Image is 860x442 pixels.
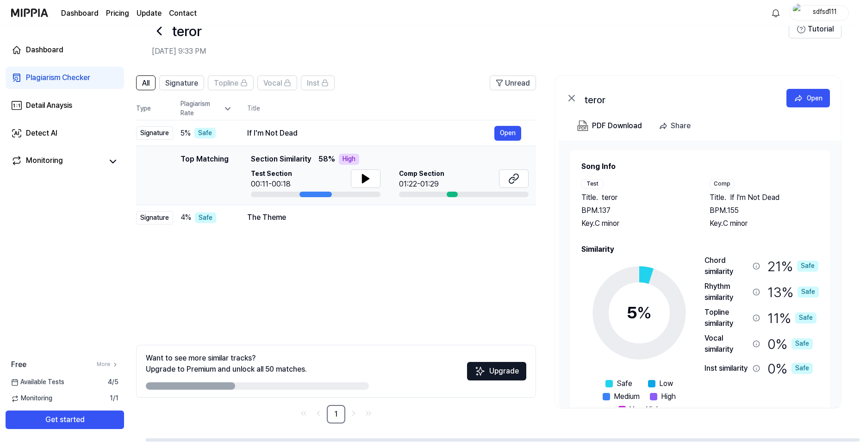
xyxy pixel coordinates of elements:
button: Upgrade [467,362,526,380]
span: Very High [629,404,661,415]
div: Plagiarism Checker [26,72,90,83]
div: 0 % [767,359,813,378]
div: PDF Download [592,120,642,132]
div: 00:11-00:18 [251,179,292,190]
a: Dashboard [6,39,124,61]
div: Dashboard [26,44,63,56]
div: Safe [797,261,818,272]
a: Dashboard [61,8,99,19]
span: Safe [617,378,632,389]
div: Safe [195,212,216,224]
span: Monitoring [11,394,52,403]
div: Key. C minor [581,218,691,229]
a: Detect AI [6,122,124,144]
span: Topline [214,78,238,89]
div: 13 % [767,281,819,303]
div: Signature [136,211,173,225]
span: 5 % [181,128,191,139]
a: 1 [327,405,345,423]
button: Tutorial [789,20,841,38]
div: teror [585,93,770,104]
div: The Theme [247,212,521,223]
span: Section Similarity [251,154,311,165]
span: Comp Section [399,169,444,179]
div: Test [581,180,604,188]
div: Share [671,120,691,132]
span: Title . [710,192,726,203]
button: Get started [6,411,124,429]
div: Safe [795,312,816,324]
span: 4 / 5 [108,378,118,387]
span: Test Section [251,169,292,179]
button: Inst [301,75,335,90]
a: Go to last page [362,407,375,420]
span: All [142,78,150,89]
div: Want to see more similar tracks? Upgrade to Premium and unlock all 50 matches. [146,353,307,375]
img: PDF Download [577,120,588,131]
div: Detail Anaysis [26,100,72,111]
a: Monitoring [11,155,104,168]
div: Vocal similarity [704,333,749,355]
a: Detail Anaysis [6,94,124,117]
div: Comp [710,180,735,188]
button: Topline [208,75,254,90]
div: Safe [194,128,216,139]
div: Top Matching [181,154,229,197]
div: Detect AI [26,128,57,139]
span: Medium [614,391,640,402]
div: Chord similarity [704,255,749,277]
button: Vocal [257,75,297,90]
span: If I'm Not Dead [730,192,779,203]
div: 5 [627,300,652,325]
span: Title . [581,192,598,203]
a: Plagiarism Checker [6,67,124,89]
button: All [136,75,156,90]
span: Low [659,378,673,389]
a: More [97,361,118,368]
span: 4 % [181,212,191,223]
div: Signature [136,126,173,140]
a: Go to next page [347,407,360,420]
span: teror [602,192,617,203]
a: Song InfoTestTitle.terorBPM.137Key.C minorCompTitle.If I'm Not DeadBPM.155Key.C minorSimilarity5%... [559,141,841,407]
div: Open [807,93,823,103]
span: % [637,303,652,323]
div: Safe [791,338,813,349]
th: Type [136,98,173,120]
nav: pagination [136,405,536,423]
div: 21 % [767,255,818,277]
span: 1 / 1 [110,394,118,403]
a: Go to first page [297,407,310,420]
div: Monitoring [26,155,63,168]
button: Open [786,89,830,107]
div: Plagiarism Rate [181,100,232,118]
div: BPM. 155 [710,205,819,216]
span: Available Tests [11,378,64,387]
button: Unread [490,75,536,90]
span: Free [11,359,26,370]
div: 0 % [767,333,813,355]
h2: Song Info [581,161,819,172]
div: Topline similarity [704,307,749,329]
button: Open [494,126,521,141]
div: Safe [791,363,813,374]
div: Inst similarity [704,363,749,374]
a: Go to previous page [312,407,325,420]
a: Update [137,8,162,19]
div: sdfsd111 [807,7,843,18]
button: profilesdfsd111 [790,5,849,21]
div: Key. C minor [710,218,819,229]
h1: teror [172,21,202,41]
span: Unread [505,78,530,89]
button: Signature [159,75,204,90]
h2: [DATE] 9:33 PM [152,46,789,57]
img: 알림 [770,7,781,19]
div: If I'm Not Dead [247,128,494,139]
button: PDF Download [575,117,644,135]
span: Inst [307,78,319,89]
img: Sparkles [474,366,486,377]
div: 01:22-01:29 [399,179,444,190]
div: Safe [798,286,819,298]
